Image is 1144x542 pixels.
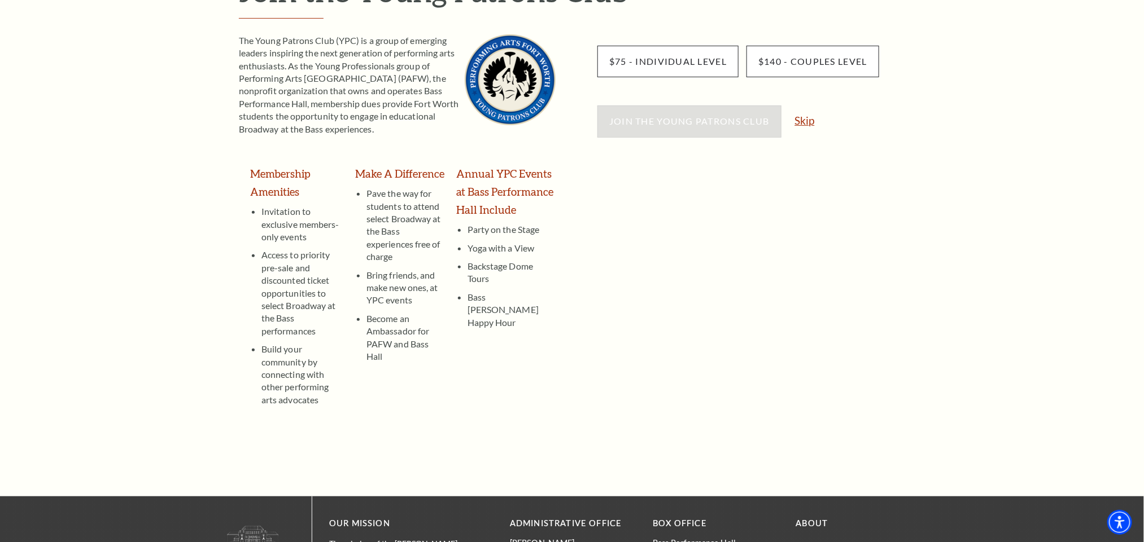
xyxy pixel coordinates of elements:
p: BOX OFFICE [653,517,779,531]
li: Become an Ambassador for PAFW and Bass Hall [366,307,445,363]
a: About [796,518,828,528]
li: Party on the Stage [468,223,556,236]
li: Yoga with a View [468,236,556,254]
p: OUR MISSION [329,517,470,531]
a: Skip [795,115,815,126]
h3: Membership Amenities [250,165,344,201]
button: Join the Young Patrons Club [597,105,781,137]
input: Button [746,46,879,77]
h3: Make A Difference [355,165,445,183]
p: The Young Patrons Club (YPC) is a group of emerging leaders inspiring the next generation of perf... [239,34,556,135]
li: Bass [PERSON_NAME] Happy Hour [468,285,556,329]
div: Accessibility Menu [1107,510,1132,535]
span: Join the Young Patrons Club [609,116,770,126]
li: Bring friends, and make new ones, at YPC events [366,263,445,307]
li: Invitation to exclusive members-only events [261,205,344,243]
input: Button [597,46,739,77]
li: Backstage Dome Tours [468,254,556,285]
li: Access to priority pre-sale and discounted ticket opportunities to select Broadway at the Bass pe... [261,243,344,337]
p: Administrative Office [510,517,636,531]
li: Pave the way for students to attend select Broadway at the Bass experiences free of charge [366,187,445,263]
h3: Annual YPC Events at Bass Performance Hall Include [456,165,556,219]
li: Build your community by connecting with other performing arts advocates [261,337,344,406]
